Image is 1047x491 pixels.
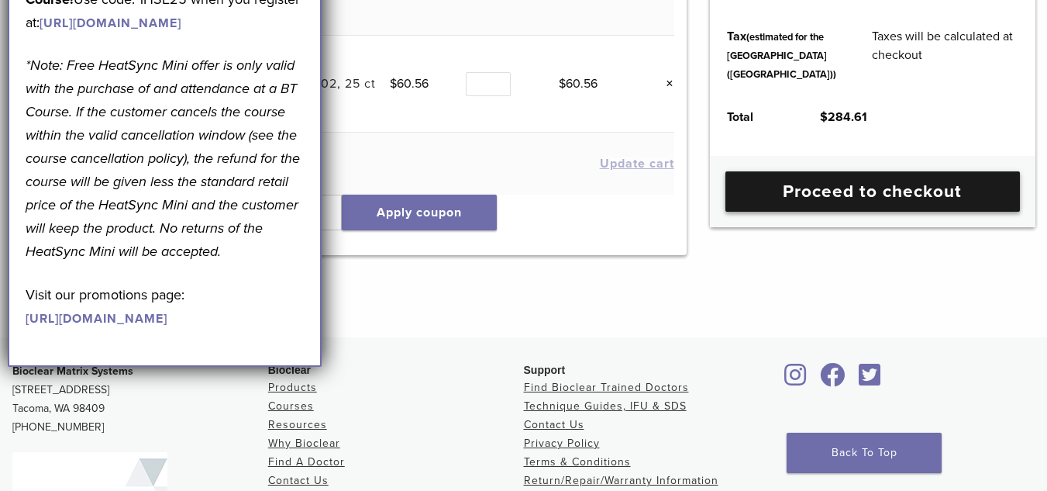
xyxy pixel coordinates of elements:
[725,171,1020,212] a: Proceed to checkout
[524,399,687,413] a: Technique Guides, IFU & SDS
[710,95,803,139] th: Total
[854,15,1035,95] td: Taxes will be calculated at checkout
[12,362,268,437] p: [STREET_ADDRESS] Tacoma, WA 98409 [PHONE_NUMBER]
[268,381,317,394] a: Products
[40,16,181,31] a: [URL][DOMAIN_NAME]
[268,455,345,469] a: Find A Doctor
[524,455,631,469] a: Terms & Conditions
[854,372,887,388] a: Bioclear
[26,57,300,260] em: *Note: Free HeatSync Mini offer is only valid with the purchase of and attendance at a BT Course....
[727,31,836,81] small: (estimated for the [GEOGRAPHIC_DATA] ([GEOGRAPHIC_DATA]))
[268,399,314,413] a: Courses
[820,109,867,125] bdi: 284.61
[26,283,304,330] p: Visit our promotions page:
[268,364,311,376] span: Bioclear
[342,195,497,230] button: Apply coupon
[524,437,600,450] a: Privacy Policy
[710,15,854,95] th: Tax
[600,157,674,170] button: Update cart
[779,372,811,388] a: Bioclear
[559,76,566,92] span: $
[268,437,340,450] a: Why Bioclear
[820,109,828,125] span: $
[524,474,718,487] a: Return/Repair/Warranty Information
[524,381,689,394] a: Find Bioclear Trained Doctors
[559,76,598,92] bdi: 60.56
[268,474,329,487] a: Contact Us
[268,418,327,431] a: Resources
[26,311,167,327] a: [URL][DOMAIN_NAME]
[524,418,584,431] a: Contact Us
[12,365,133,378] strong: Bioclear Matrix Systems
[390,76,397,92] span: $
[787,433,942,473] a: Back To Top
[815,372,850,388] a: Bioclear
[524,364,566,376] span: Support
[654,74,674,94] a: Remove this item
[390,76,429,92] bdi: 60.56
